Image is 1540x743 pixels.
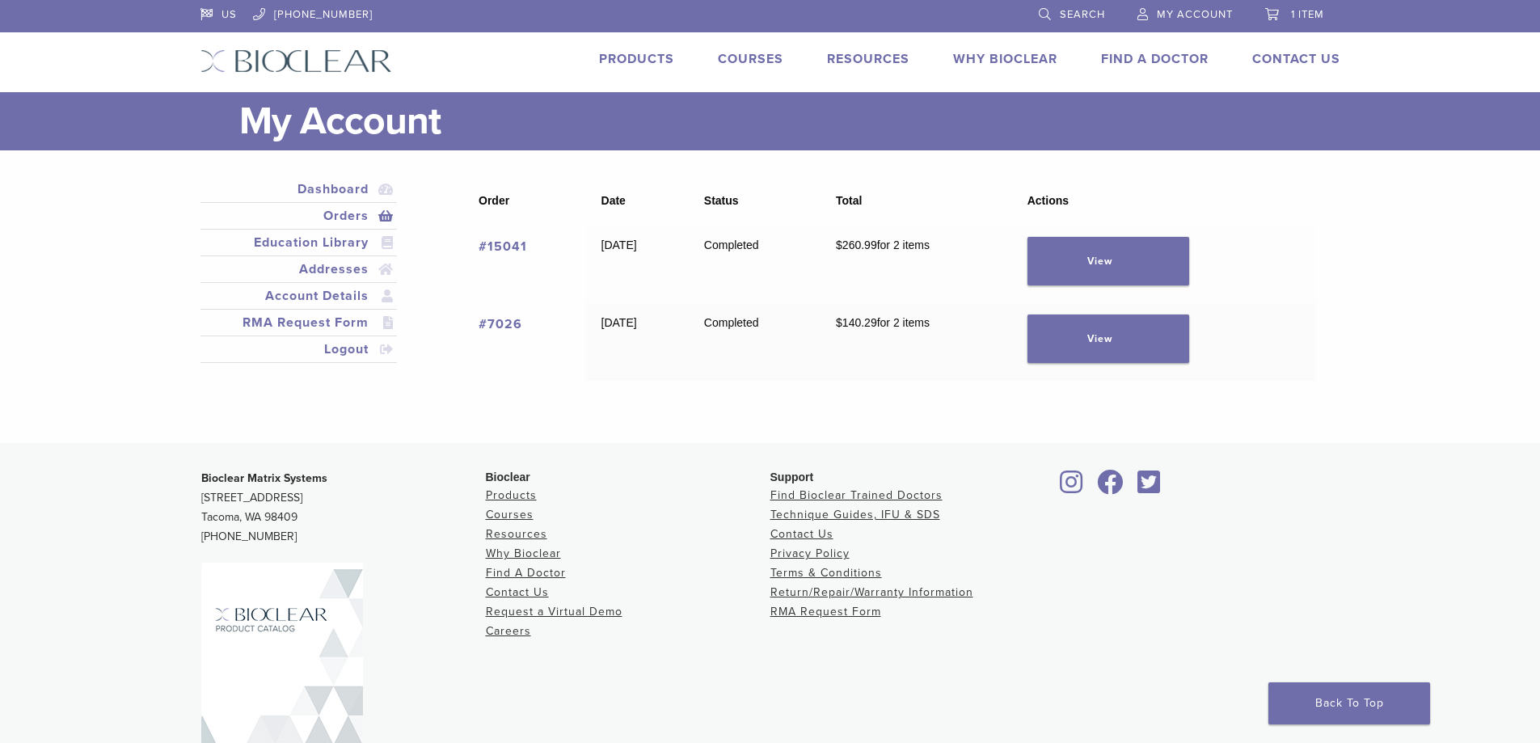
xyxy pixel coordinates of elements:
[836,239,842,251] span: $
[486,508,534,521] a: Courses
[770,508,940,521] a: Technique Guides, IFU & SDS
[1157,8,1233,21] span: My Account
[1055,479,1089,496] a: Bioclear
[486,488,537,502] a: Products
[770,605,881,618] a: RMA Request Form
[820,226,1011,303] td: for 2 items
[601,239,637,251] time: [DATE]
[770,488,943,502] a: Find Bioclear Trained Doctors
[239,92,1340,150] h1: My Account
[770,585,973,599] a: Return/Repair/Warranty Information
[486,566,566,580] a: Find A Doctor
[688,226,820,303] td: Completed
[479,316,522,332] a: View order number 7026
[1060,8,1105,21] span: Search
[200,49,392,73] img: Bioclear
[1101,51,1209,67] a: Find A Doctor
[1133,479,1167,496] a: Bioclear
[201,471,327,485] strong: Bioclear Matrix Systems
[836,194,862,207] span: Total
[486,624,531,638] a: Careers
[486,585,549,599] a: Contact Us
[486,471,530,483] span: Bioclear
[718,51,783,67] a: Courses
[479,194,509,207] span: Order
[204,206,394,226] a: Orders
[770,471,814,483] span: Support
[204,286,394,306] a: Account Details
[770,566,882,580] a: Terms & Conditions
[200,176,398,382] nav: Account pages
[486,527,547,541] a: Resources
[204,340,394,359] a: Logout
[486,547,561,560] a: Why Bioclear
[770,527,833,541] a: Contact Us
[479,239,527,255] a: View order number 15041
[836,316,877,329] span: 140.29
[601,316,637,329] time: [DATE]
[704,194,739,207] span: Status
[204,260,394,279] a: Addresses
[820,303,1011,381] td: for 2 items
[204,313,394,332] a: RMA Request Form
[599,51,674,67] a: Products
[1027,315,1189,363] a: View order 7026
[201,469,486,547] p: [STREET_ADDRESS] Tacoma, WA 98409 [PHONE_NUMBER]
[1027,194,1069,207] span: Actions
[1268,682,1430,724] a: Back To Top
[827,51,909,67] a: Resources
[601,194,626,207] span: Date
[1291,8,1324,21] span: 1 item
[836,316,842,329] span: $
[1252,51,1340,67] a: Contact Us
[204,179,394,199] a: Dashboard
[1092,479,1129,496] a: Bioclear
[1027,237,1189,285] a: View order 15041
[688,303,820,381] td: Completed
[486,605,622,618] a: Request a Virtual Demo
[204,233,394,252] a: Education Library
[836,239,877,251] span: 260.99
[953,51,1057,67] a: Why Bioclear
[770,547,850,560] a: Privacy Policy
